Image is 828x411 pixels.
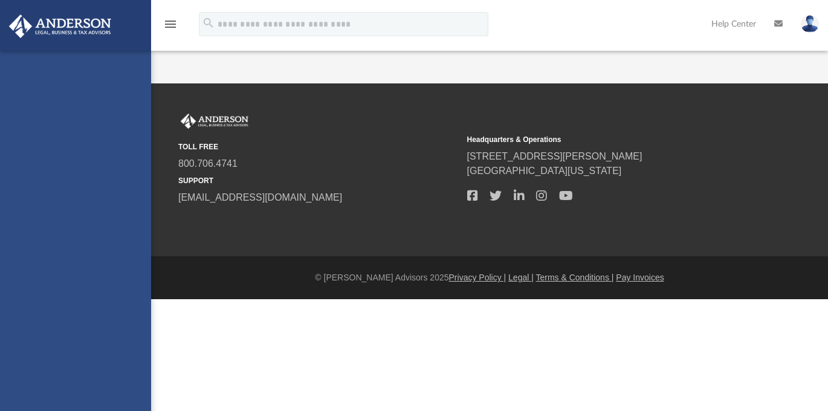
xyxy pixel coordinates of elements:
[449,273,506,282] a: Privacy Policy |
[801,15,819,33] img: User Pic
[178,141,459,152] small: TOLL FREE
[163,23,178,31] a: menu
[616,273,664,282] a: Pay Invoices
[151,271,828,284] div: © [PERSON_NAME] Advisors 2025
[178,192,342,202] a: [EMAIL_ADDRESS][DOMAIN_NAME]
[178,114,251,129] img: Anderson Advisors Platinum Portal
[467,134,748,145] small: Headquarters & Operations
[508,273,534,282] a: Legal |
[467,166,622,176] a: [GEOGRAPHIC_DATA][US_STATE]
[5,15,115,38] img: Anderson Advisors Platinum Portal
[163,17,178,31] i: menu
[178,158,238,169] a: 800.706.4741
[178,175,459,186] small: SUPPORT
[202,16,215,30] i: search
[536,273,614,282] a: Terms & Conditions |
[467,151,642,161] a: [STREET_ADDRESS][PERSON_NAME]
